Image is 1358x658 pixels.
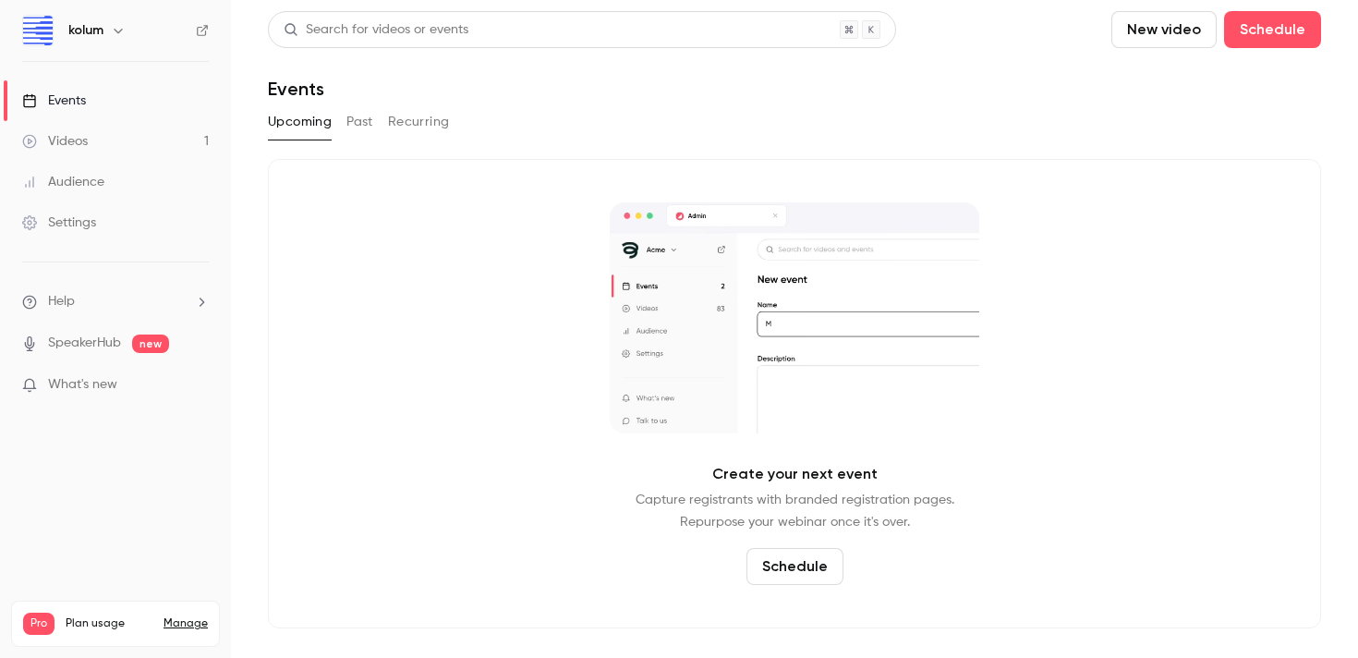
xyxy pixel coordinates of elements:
li: help-dropdown-opener [22,292,209,311]
h6: kolum [68,21,103,40]
button: Schedule [746,548,843,585]
p: Create your next event [712,463,878,485]
span: What's new [48,375,117,395]
span: Plan usage [66,616,152,631]
div: Audience [22,173,104,191]
a: Manage [164,616,208,631]
h1: Events [268,78,324,100]
div: Events [22,91,86,110]
div: Videos [22,132,88,151]
img: kolum [23,16,53,45]
div: Search for videos or events [284,20,468,40]
button: Upcoming [268,107,332,137]
button: New video [1111,11,1217,48]
span: Help [48,292,75,311]
p: Capture registrants with branded registration pages. Repurpose your webinar once it's over. [636,489,954,533]
button: Schedule [1224,11,1321,48]
button: Past [346,107,373,137]
a: SpeakerHub [48,334,121,353]
button: Recurring [388,107,450,137]
iframe: Noticeable Trigger [187,377,209,394]
span: new [132,335,169,353]
div: Settings [22,213,96,232]
span: Pro [23,613,55,635]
